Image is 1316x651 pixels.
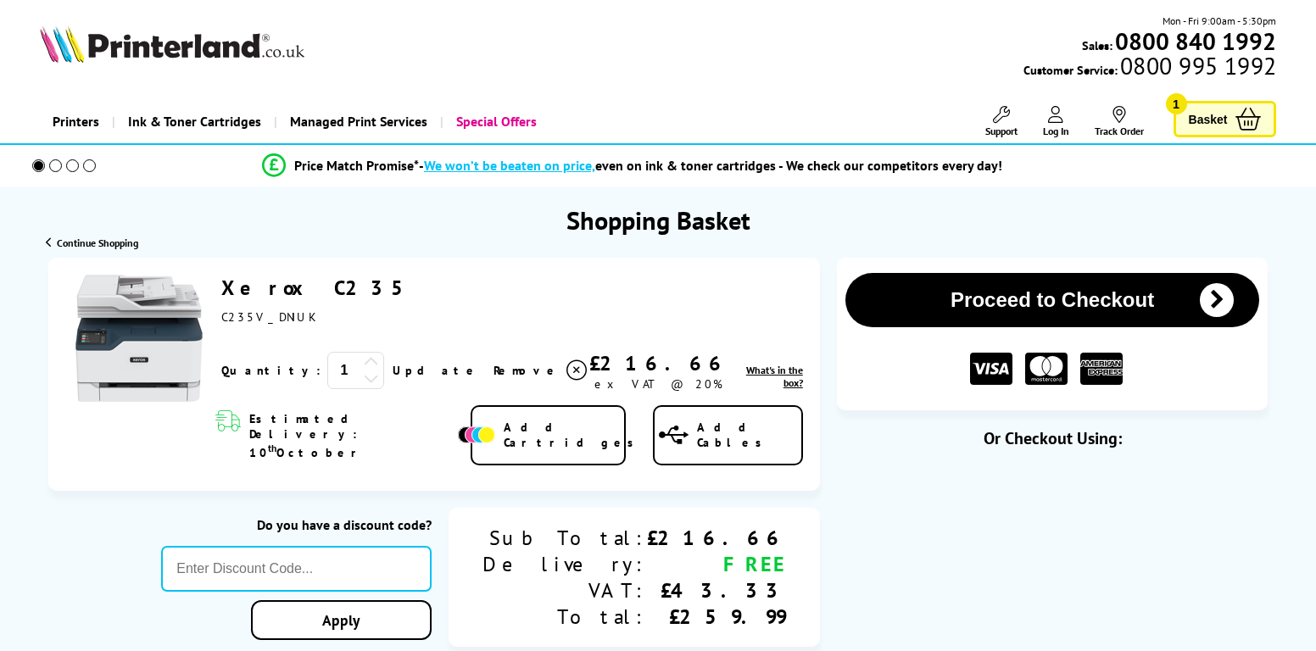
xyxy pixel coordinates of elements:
[1174,101,1277,137] a: Basket 1
[128,100,261,143] span: Ink & Toner Cartridges
[970,353,1012,386] img: VISA
[837,427,1269,449] div: Or Checkout Using:
[1025,353,1068,386] img: MASTER CARD
[40,25,304,63] img: Printerland Logo
[274,100,440,143] a: Managed Print Services
[251,600,432,640] a: Apply
[647,604,786,630] div: £259.99
[1163,13,1276,29] span: Mon - Fri 9:00am - 5:30pm
[589,350,728,376] div: £216.66
[482,551,647,577] div: Delivery:
[504,420,643,450] span: Add Cartridges
[1023,58,1276,78] span: Customer Service:
[697,420,800,450] span: Add Cables
[161,516,432,533] div: Do you have a discount code?
[161,546,432,592] input: Enter Discount Code...
[221,275,417,301] a: Xerox C235
[1080,353,1123,386] img: American Express
[75,275,203,402] img: Xerox C235
[845,273,1260,327] button: Proceed to Checkout
[424,157,595,174] span: We won’t be beaten on price,
[112,100,274,143] a: Ink & Toner Cartridges
[746,364,803,389] span: What's in the box?
[393,363,480,378] a: Update
[419,157,1002,174] div: - even on ink & toner cartridges - We check our competitors every day!
[1043,125,1069,137] span: Log In
[985,106,1018,137] a: Support
[268,442,276,454] sup: th
[1189,108,1228,131] span: Basket
[458,426,495,443] img: Add Cartridges
[1095,106,1144,137] a: Track Order
[594,376,722,392] span: ex VAT @ 20%
[493,358,589,383] a: Delete item from your basket
[647,577,786,604] div: £43.33
[1118,58,1276,74] span: 0800 995 1992
[1115,25,1276,57] b: 0800 840 1992
[985,125,1018,137] span: Support
[46,236,138,249] a: Continue Shopping
[294,157,419,174] span: Price Match Promise*
[221,363,321,378] span: Quantity:
[1166,93,1187,114] span: 1
[8,151,1256,181] li: modal_Promise
[482,577,647,604] div: VAT:
[221,309,315,325] span: C235V_DNIUK
[482,525,647,551] div: Sub Total:
[1043,106,1069,137] a: Log In
[57,236,138,249] span: Continue Shopping
[1082,37,1112,53] span: Sales:
[40,100,112,143] a: Printers
[647,551,786,577] div: FREE
[482,604,647,630] div: Total:
[566,203,750,236] h1: Shopping Basket
[647,525,786,551] div: £216.66
[40,25,355,66] a: Printerland Logo
[440,100,549,143] a: Special Offers
[1112,33,1276,49] a: 0800 840 1992
[249,411,454,460] span: Estimated Delivery: 10 October
[493,363,560,378] span: Remove
[728,364,803,389] a: lnk_inthebox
